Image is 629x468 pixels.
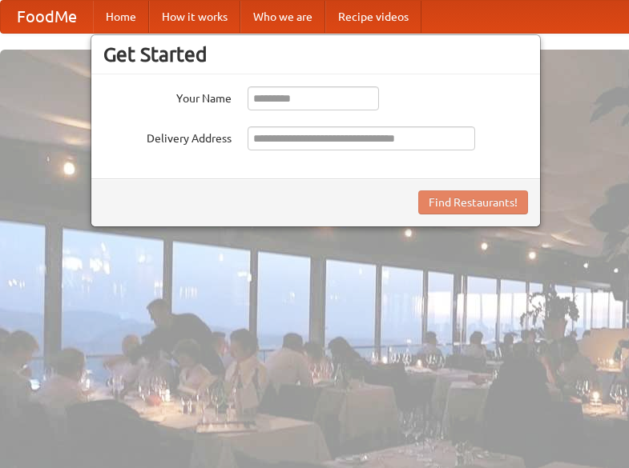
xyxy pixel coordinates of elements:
[325,1,421,33] a: Recipe videos
[418,190,528,214] button: Find Restaurants!
[149,1,240,33] a: How it works
[93,1,149,33] a: Home
[240,1,325,33] a: Who we are
[1,1,93,33] a: FoodMe
[103,126,232,146] label: Delivery Address
[103,86,232,106] label: Your Name
[103,42,528,66] h3: Get Started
